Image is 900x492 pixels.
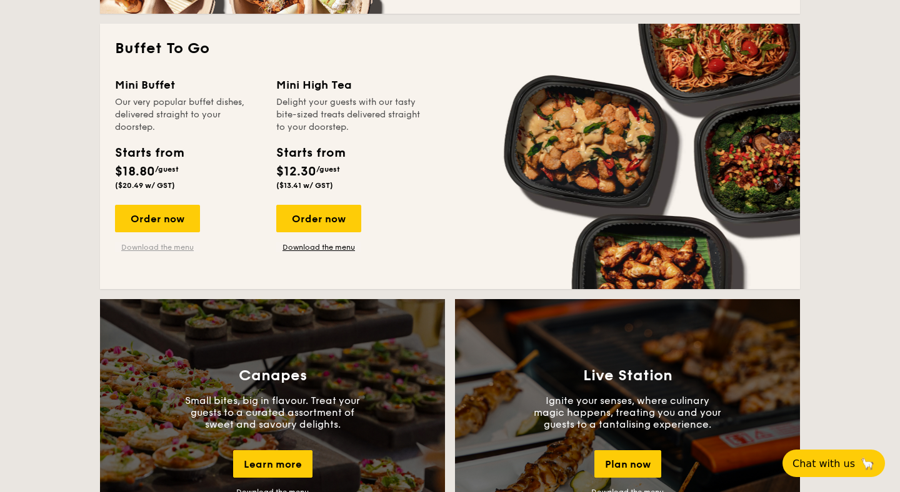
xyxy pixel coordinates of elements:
h2: Buffet To Go [115,39,785,59]
div: Order now [276,205,361,232]
div: Order now [115,205,200,232]
div: Delight your guests with our tasty bite-sized treats delivered straight to your doorstep. [276,96,422,134]
h3: Canapes [239,367,307,385]
div: Mini High Tea [276,76,422,94]
div: Plan now [594,450,661,478]
span: Chat with us [792,458,855,470]
span: /guest [155,165,179,174]
p: Small bites, big in flavour. Treat your guests to a curated assortment of sweet and savoury delig... [179,395,366,430]
div: Starts from [115,144,183,162]
a: Download the menu [276,242,361,252]
span: ($13.41 w/ GST) [276,181,333,190]
div: Learn more [233,450,312,478]
button: Chat with us🦙 [782,450,885,477]
span: $12.30 [276,164,316,179]
p: Ignite your senses, where culinary magic happens, treating you and your guests to a tantalising e... [534,395,721,430]
div: Our very popular buffet dishes, delivered straight to your doorstep. [115,96,261,134]
span: $18.80 [115,164,155,179]
div: Starts from [276,144,344,162]
span: ($20.49 w/ GST) [115,181,175,190]
span: /guest [316,165,340,174]
h3: Live Station [583,367,672,385]
div: Mini Buffet [115,76,261,94]
span: 🦙 [860,456,875,471]
a: Download the menu [115,242,200,252]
